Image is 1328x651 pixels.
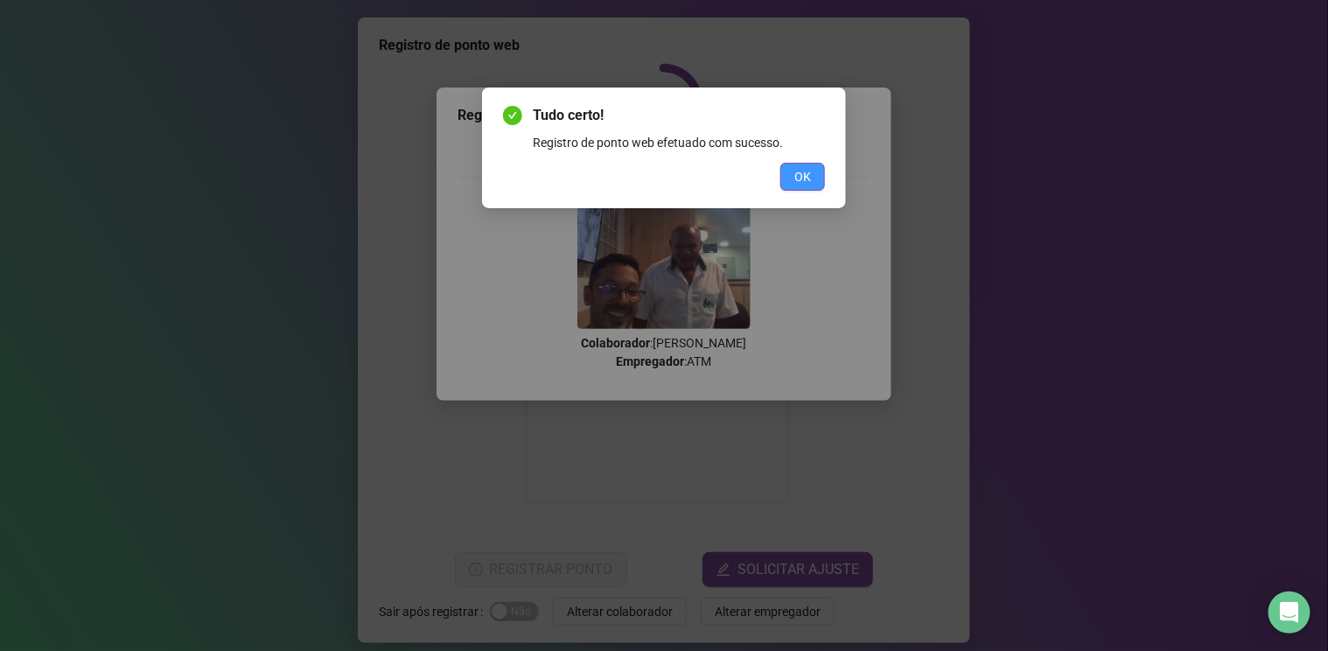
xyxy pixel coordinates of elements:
[794,167,811,186] span: OK
[503,106,522,125] span: check-circle
[1269,591,1311,633] div: Open Intercom Messenger
[780,163,825,191] button: OK
[533,105,825,126] span: Tudo certo!
[533,133,825,152] div: Registro de ponto web efetuado com sucesso.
